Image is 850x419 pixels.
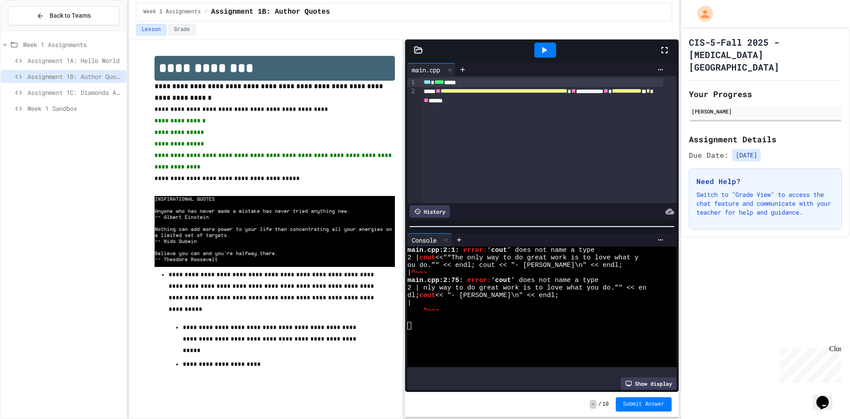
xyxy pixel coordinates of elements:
iframe: chat widget [777,345,841,383]
div: Chat with us now!Close [4,4,61,56]
span: / [204,8,207,16]
span: ‘ [491,277,495,284]
button: Submit Answer [616,397,672,411]
span: Submit Answer [623,401,665,408]
span: Assignment 1B: Author Quotes [27,72,123,81]
span: ^~~~ [423,307,439,314]
span: Due Date: [689,150,729,161]
button: Back to Teams [8,6,119,25]
div: Console [407,235,441,245]
span: Week 1 Sandbox [27,104,123,113]
span: | [407,299,411,307]
span: ’ does not name a type [511,277,599,284]
span: Assignment 1B: Author Quotes [211,7,330,17]
span: main.cpp:2:1: [407,247,459,254]
span: cout [419,292,435,299]
div: Show display [621,377,676,390]
span: | [407,269,411,277]
iframe: chat widget [813,384,841,410]
div: History [410,205,450,218]
div: 2 [407,87,416,105]
span: [DATE] [732,149,761,161]
h2: Assignment Details [689,133,842,145]
span: ou do.”" << endl; cout << "- [PERSON_NAME]\n" << endl; [407,262,622,269]
span: - [590,400,596,409]
h1: CIS-5-Fall 2025 - [MEDICAL_DATA][GEOGRAPHIC_DATA] [689,36,842,73]
div: Console [407,233,452,247]
span: << "- [PERSON_NAME]\n" << endl; [435,292,559,299]
span: / [598,401,601,408]
div: My Account [688,4,715,24]
span: ‘ [487,247,491,254]
div: main.cpp [407,63,456,76]
span: 10 [603,401,609,408]
button: Grade [168,24,196,35]
span: 2 | [407,254,419,262]
h3: Need Help? [696,176,835,187]
span: cout [419,254,435,262]
div: [PERSON_NAME] [692,107,839,115]
span: Assignment 1A: Hello World [27,56,123,65]
span: dl; [407,292,419,299]
span: Assignment 1C: Diamonds Are Forever [27,88,123,97]
h2: Your Progress [689,88,842,100]
span: ’ does not name a type [507,247,595,254]
div: main.cpp [407,65,444,74]
div: 1 [407,78,416,87]
span: Back to Teams [50,11,91,20]
span: Week 1 Assignments [23,40,123,49]
span: ^~~~ [411,269,427,277]
span: Week 1 Assignments [143,8,201,16]
span: main.cpp:2:75: [407,277,463,284]
span: cout [491,247,507,254]
span: <<"“The only way to do great work is to love what y [435,254,638,262]
button: Lesson [136,24,166,35]
span: 2 | nly way to do great work is to love what you do.”" << en [407,284,646,292]
span: error: [467,277,491,284]
p: Switch to "Grade View" to access the chat feature and communicate with your teacher for help and ... [696,190,835,217]
span: error: [463,247,487,254]
span: cout [495,277,511,284]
